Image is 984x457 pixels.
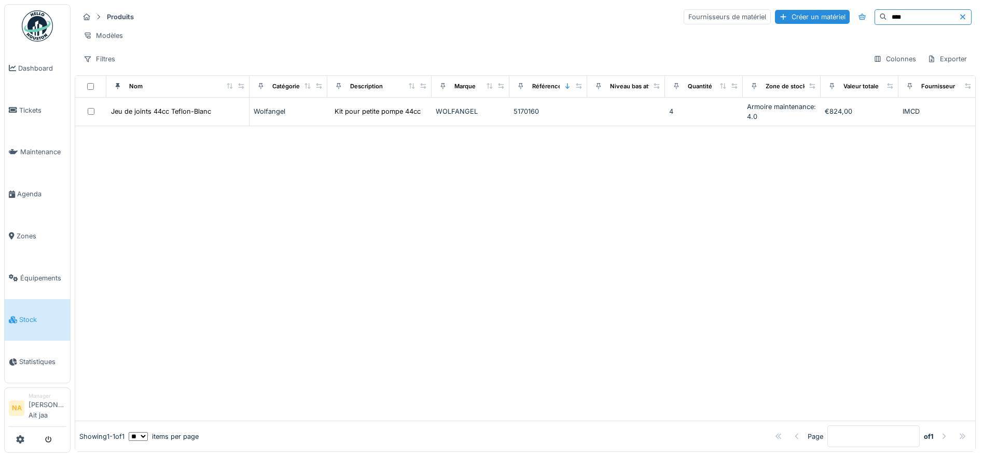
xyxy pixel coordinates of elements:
[610,82,666,91] div: Niveau bas atteint ?
[766,82,816,91] div: Zone de stockage
[9,400,24,416] li: NA
[747,103,816,120] span: Armoire maintenance: 4.0
[684,9,771,24] div: Fournisseurs de matériel
[5,47,70,89] a: Dashboard
[923,51,972,66] div: Exporter
[20,147,66,157] span: Maintenance
[5,299,70,341] a: Stock
[532,82,600,91] div: Référence constructeur
[869,51,921,66] div: Colonnes
[20,273,66,283] span: Équipements
[5,89,70,131] a: Tickets
[19,357,66,367] span: Statistiques
[19,315,66,325] span: Stock
[825,106,894,116] div: €824,00
[272,82,300,91] div: Catégorie
[688,82,712,91] div: Quantité
[103,12,138,22] strong: Produits
[111,106,211,116] div: Jeu de joints 44cc Teflon-Blanc
[5,341,70,383] a: Statistiques
[335,106,421,116] div: Kit pour petite pompe 44cc
[669,106,739,116] div: 4
[79,51,120,66] div: Filtres
[29,392,66,424] li: [PERSON_NAME] Ait jaa
[29,392,66,400] div: Manager
[921,82,955,91] div: Fournisseur
[19,105,66,115] span: Tickets
[808,432,823,441] div: Page
[17,231,66,241] span: Zones
[514,106,583,116] div: 5170160
[254,106,323,116] div: Wolfangel
[129,82,143,91] div: Nom
[79,28,128,43] div: Modèles
[350,82,383,91] div: Description
[436,106,505,116] div: WOLFANGEL
[5,173,70,215] a: Agenda
[18,63,66,73] span: Dashboard
[775,10,850,24] div: Créer un matériel
[79,432,124,441] div: Showing 1 - 1 of 1
[5,131,70,173] a: Maintenance
[17,189,66,199] span: Agenda
[5,257,70,299] a: Équipements
[129,432,199,441] div: items per page
[9,392,66,427] a: NA Manager[PERSON_NAME] Ait jaa
[22,10,53,42] img: Badge_color-CXgf-gQk.svg
[5,215,70,257] a: Zones
[903,107,920,115] span: IMCD
[454,82,476,91] div: Marque
[924,432,934,441] strong: of 1
[843,82,879,91] div: Valeur totale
